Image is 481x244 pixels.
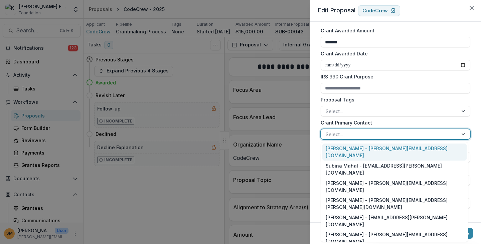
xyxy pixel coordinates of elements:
[321,50,466,57] label: Grant Awarded Date
[322,195,467,212] div: [PERSON_NAME] - [PERSON_NAME][EMAIL_ADDRESS][PERSON_NAME][DOMAIN_NAME]
[321,96,466,103] label: Proposal Tags
[322,161,467,178] div: Subina Mahal - [EMAIL_ADDRESS][PERSON_NAME][DOMAIN_NAME]
[321,73,466,80] label: IRS 990 Grant Purpose
[321,27,466,34] label: Grant Awarded Amount
[321,119,466,126] label: Grant Primary Contact
[322,212,467,230] div: [PERSON_NAME] - [EMAIL_ADDRESS][PERSON_NAME][DOMAIN_NAME]
[362,8,388,14] p: CodeCrew
[358,5,400,16] a: CodeCrew
[322,144,467,161] div: [PERSON_NAME] - [PERSON_NAME][EMAIL_ADDRESS][DOMAIN_NAME]
[322,178,467,195] div: [PERSON_NAME] - [PERSON_NAME][EMAIL_ADDRESS][DOMAIN_NAME]
[318,7,355,14] span: Edit Proposal
[466,3,477,13] button: Close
